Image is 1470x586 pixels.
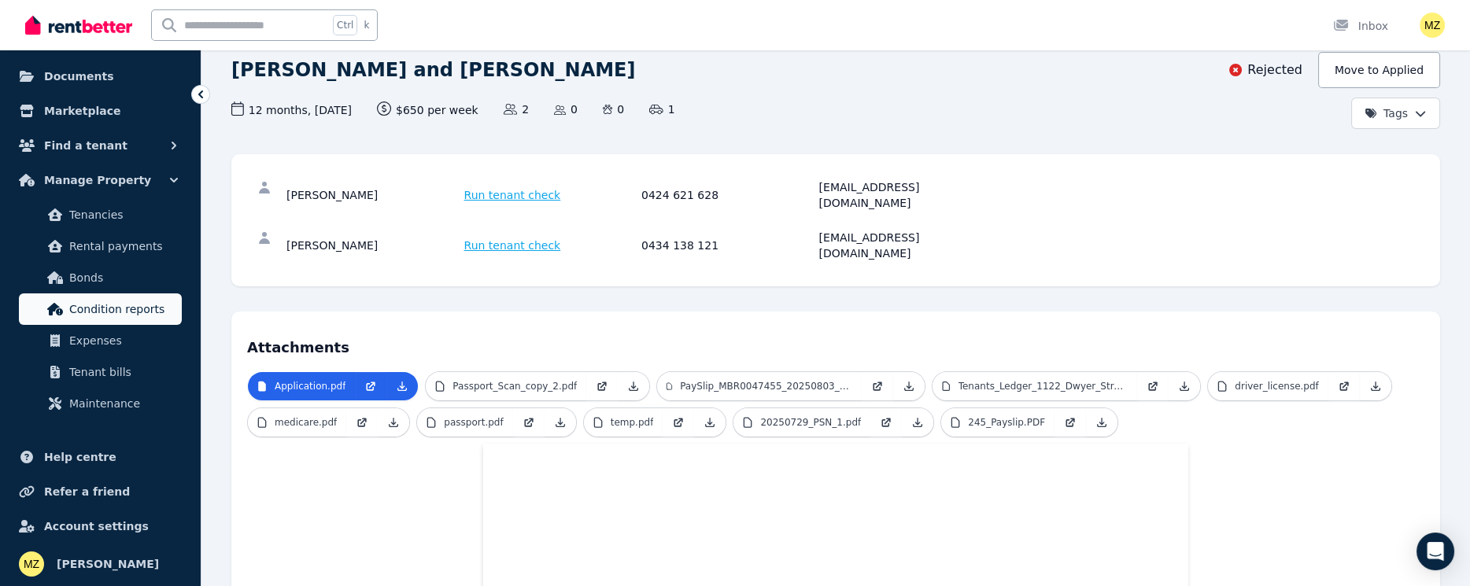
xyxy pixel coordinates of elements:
[649,101,674,117] span: 1
[378,408,409,437] a: Download Attachment
[513,408,545,437] a: Open in new Tab
[19,199,182,230] a: Tenancies
[694,408,726,437] a: Download Attachment
[444,416,503,429] p: passport.pdf
[247,327,1424,359] h4: Attachments
[862,372,893,400] a: Open in new Tab
[1235,380,1318,393] p: driver_license.pdf
[1318,52,1440,88] button: Move to Applied
[231,101,352,118] span: 12 months , [DATE]
[346,408,378,437] a: Open in new Tab
[733,408,870,437] a: 20250729_PSN_1.pdf
[44,448,116,466] span: Help centre
[819,230,992,261] div: [EMAIL_ADDRESS][DOMAIN_NAME]
[586,372,618,400] a: Open in new Tab
[819,179,992,211] div: [EMAIL_ADDRESS][DOMAIN_NAME]
[13,476,188,507] a: Refer a friend
[426,372,586,400] a: Passport_Scan_copy_2.pdf
[44,171,151,190] span: Manage Property
[248,408,346,437] a: medicare.pdf
[504,101,529,117] span: 2
[554,101,578,117] span: 0
[275,380,345,393] p: Application.pdf
[902,408,933,437] a: Download Attachment
[69,331,175,350] span: Expenses
[1328,372,1360,400] a: Open in new Tab
[57,555,159,573] span: [PERSON_NAME]
[968,416,1045,429] p: 245_Payslip.PDF
[584,408,663,437] a: temp.pdf
[19,262,182,293] a: Bonds
[680,380,852,393] p: PaySlip_MBR0047455_20250803_P0458951_2234.pdf
[19,388,182,419] a: Maintenance
[1208,372,1328,400] a: driver_license.pdf
[1086,408,1117,437] a: Download Attachment
[377,101,478,118] span: $650 per week
[1333,18,1388,34] div: Inbox
[248,372,355,400] a: Application.pdf
[275,416,337,429] p: medicare.pdf
[452,380,577,393] p: Passport_Scan_copy_2.pdf
[893,372,925,400] a: Download Attachment
[1169,372,1200,400] a: Download Attachment
[1365,105,1408,121] span: Tags
[663,408,694,437] a: Open in new Tab
[870,408,902,437] a: Open in new Tab
[19,356,182,388] a: Tenant bills
[13,441,188,473] a: Help centre
[641,230,814,261] div: 0434 138 121
[69,205,175,224] span: Tenancies
[464,187,561,203] span: Run tenant check
[69,268,175,287] span: Bonds
[44,101,120,120] span: Marketplace
[1351,98,1440,129] button: Tags
[1416,533,1454,570] div: Open Intercom Messenger
[13,95,188,127] a: Marketplace
[603,101,624,117] span: 0
[618,372,649,400] a: Download Attachment
[231,57,635,83] h1: [PERSON_NAME] and [PERSON_NAME]
[69,363,175,381] span: Tenant bills
[13,130,188,161] button: Find a tenant
[19,325,182,356] a: Expenses
[19,293,182,325] a: Condition reports
[1054,408,1086,437] a: Open in new Tab
[13,164,188,196] button: Manage Property
[386,372,418,400] a: Download Attachment
[286,230,460,261] div: [PERSON_NAME]
[933,372,1137,400] a: Tenants_Ledger_1122_Dwyer_Street.pdf
[19,230,182,262] a: Rental payments
[941,408,1054,437] a: 245_Payslip.PDF
[69,237,175,256] span: Rental payments
[464,238,561,253] span: Run tenant check
[69,300,175,319] span: Condition reports
[44,136,127,155] span: Find a tenant
[333,15,357,35] span: Ctrl
[44,482,130,501] span: Refer a friend
[657,372,862,400] a: PaySlip_MBR0047455_20250803_P0458951_2234.pdf
[1360,372,1391,400] a: Download Attachment
[355,372,386,400] a: Open in new Tab
[1420,13,1445,38] img: Micky zhu
[13,61,188,92] a: Documents
[69,394,175,413] span: Maintenance
[611,416,654,429] p: temp.pdf
[1137,372,1169,400] a: Open in new Tab
[364,19,369,31] span: k
[760,416,861,429] p: 20250729_PSN_1.pdf
[958,380,1128,393] p: Tenants_Ledger_1122_Dwyer_Street.pdf
[25,13,132,37] img: RentBetter
[13,510,188,542] a: Account settings
[641,179,814,211] div: 0424 621 628
[417,408,512,437] a: passport.pdf
[286,179,460,211] div: [PERSON_NAME]
[44,67,114,86] span: Documents
[19,551,44,577] img: Micky zhu
[1228,61,1302,79] div: Rejected
[545,408,576,437] a: Download Attachment
[44,517,149,536] span: Account settings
